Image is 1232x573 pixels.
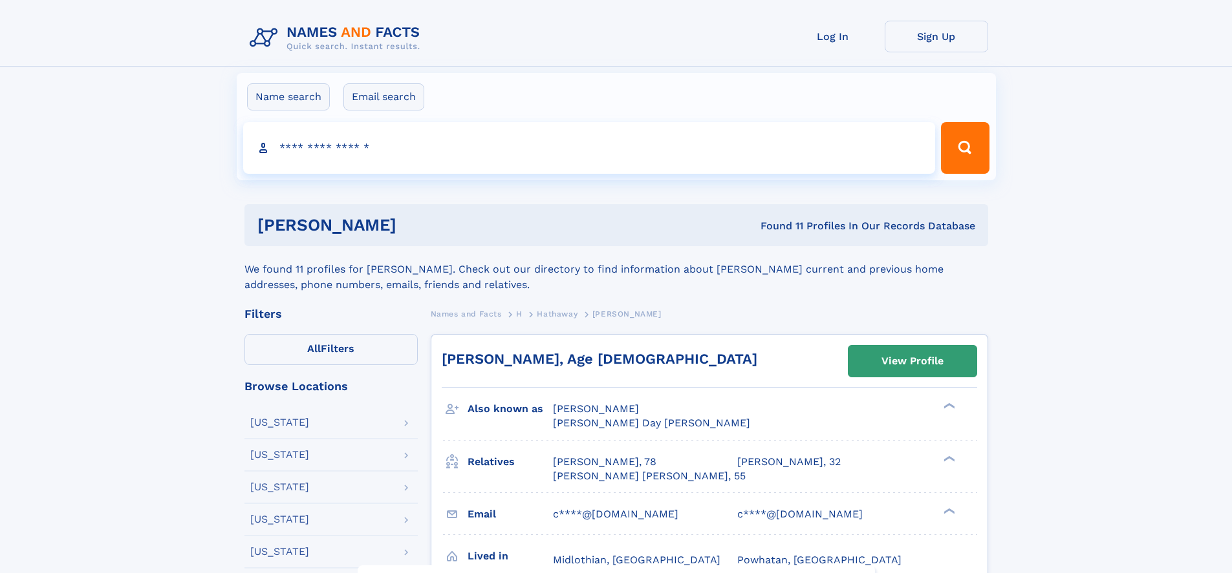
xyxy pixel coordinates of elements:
[578,219,975,233] div: Found 11 Profiles In Our Records Database
[553,554,720,566] span: Midlothian, [GEOGRAPHIC_DATA]
[468,545,553,567] h3: Lived in
[250,547,309,557] div: [US_STATE]
[940,454,956,463] div: ❯
[885,21,988,52] a: Sign Up
[250,482,309,492] div: [US_STATE]
[516,309,523,318] span: H
[247,83,330,110] label: Name search
[468,398,553,420] h3: Also known as
[250,450,309,460] div: [US_STATE]
[257,217,579,233] h1: [PERSON_NAME]
[737,554,902,566] span: Powhatan, [GEOGRAPHIC_DATA]
[244,334,418,365] label: Filters
[737,455,841,469] a: [PERSON_NAME], 32
[537,306,578,322] a: Hathaway
[553,417,750,429] span: [PERSON_NAME] Day [PERSON_NAME]
[553,402,639,415] span: [PERSON_NAME]
[250,514,309,525] div: [US_STATE]
[250,417,309,428] div: [US_STATE]
[848,346,977,377] a: View Profile
[941,122,989,174] button: Search Button
[442,351,757,367] a: [PERSON_NAME], Age [DEMOGRAPHIC_DATA]
[307,342,321,355] span: All
[940,402,956,410] div: ❯
[881,346,944,376] div: View Profile
[244,21,431,56] img: Logo Names and Facts
[940,506,956,515] div: ❯
[244,380,418,392] div: Browse Locations
[592,309,662,318] span: [PERSON_NAME]
[468,451,553,473] h3: Relatives
[244,246,988,293] div: We found 11 profiles for [PERSON_NAME]. Check out our directory to find information about [PERSON...
[468,503,553,525] h3: Email
[781,21,885,52] a: Log In
[244,308,418,320] div: Filters
[431,306,502,322] a: Names and Facts
[243,122,936,174] input: search input
[343,83,424,110] label: Email search
[553,469,746,483] a: [PERSON_NAME] [PERSON_NAME], 55
[553,455,656,469] a: [PERSON_NAME], 78
[516,306,523,322] a: H
[537,309,578,318] span: Hathaway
